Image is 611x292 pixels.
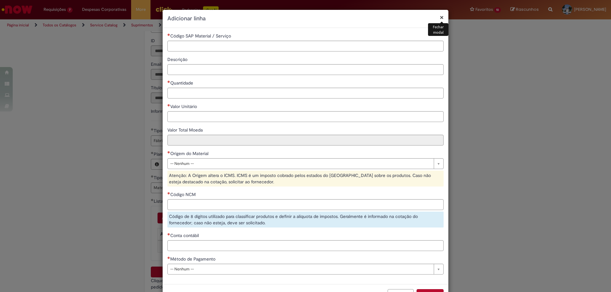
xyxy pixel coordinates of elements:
span: Necessários [167,233,170,235]
h2: Adicionar linha [167,15,444,23]
input: Quantidade [167,88,444,98]
span: Descrição [167,57,189,62]
span: Necessários [167,80,170,83]
span: -- Nenhum -- [170,264,431,274]
div: Código de 8 dígitos utilizado para classificar produtos e definir a alíquota de impostos. Geralme... [167,212,444,227]
span: Necessários [167,104,170,106]
span: Necessários [167,256,170,259]
span: Valor Unitário [170,104,198,109]
input: Conta contábil [167,240,444,251]
input: Descrição [167,64,444,75]
span: Origem do Material [170,151,210,156]
span: Quantidade [170,80,194,86]
span: -- Nenhum -- [170,159,431,169]
input: Código SAP Material / Serviço [167,41,444,51]
input: Código NCM [167,199,444,210]
input: Valor Unitário [167,111,444,122]
span: Código NCM [170,192,197,197]
span: Código SAP Material / Serviço [170,33,232,39]
span: Necessários [167,151,170,153]
span: Somente leitura - Valor Total Moeda [167,127,204,133]
input: Valor Total Moeda [167,135,444,146]
button: Fechar modal [440,14,444,21]
div: Atenção: A Origem altera o ICMS. ICMS é um imposto cobrado pelos estados do [GEOGRAPHIC_DATA] sob... [167,171,444,187]
span: Método de Pagamento [170,256,217,262]
span: Necessários [167,192,170,194]
span: Conta contábil [170,233,200,238]
div: Fechar modal [428,23,448,36]
span: Necessários [167,33,170,36]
